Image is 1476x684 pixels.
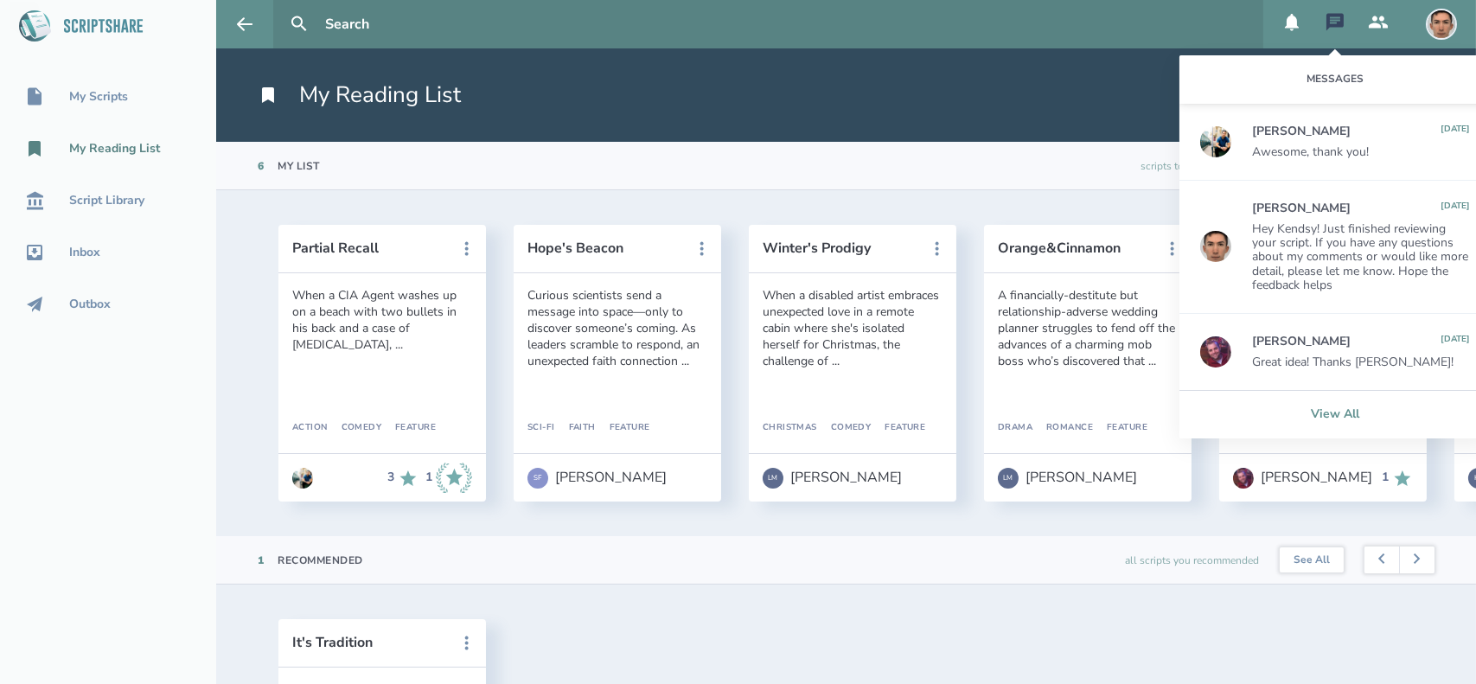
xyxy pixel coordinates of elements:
div: Romance [1032,423,1093,433]
button: Partial Recall [292,240,448,256]
div: Script Library [69,194,144,208]
div: Outbox [69,297,111,311]
div: [PERSON_NAME] [555,470,667,485]
a: SF[PERSON_NAME] [527,459,667,497]
div: [PERSON_NAME] [790,470,902,485]
h1: My Reading List [258,80,461,111]
div: 6 [258,159,265,173]
div: Hey Kendsy! Just finished reviewing your script. If you have any questions about my comments or w... [1252,222,1470,291]
div: Faith [555,423,596,433]
div: 1 [258,553,265,567]
a: LM[PERSON_NAME] [998,459,1137,497]
div: [PERSON_NAME] [1026,470,1137,485]
div: 3 [387,470,394,484]
div: Great idea! Thanks [PERSON_NAME]! [1252,355,1470,369]
button: It's Tradition [292,635,448,650]
div: Feature [596,423,650,433]
div: Comedy [817,423,872,433]
div: Feature [871,423,925,433]
button: Winter's Prodigy [763,240,918,256]
a: [PERSON_NAME] [1233,459,1372,497]
button: Orange&Cinnamon [998,240,1153,256]
div: 1 [1382,470,1389,484]
div: [PERSON_NAME] [1252,201,1351,215]
div: When a disabled artist embraces unexpected love in a remote cabin where she's isolated herself fo... [763,287,942,369]
div: LM [763,468,783,489]
img: user_1756948650-crop.jpg [1200,231,1231,262]
div: scripts to read and review [1141,142,1259,189]
div: [PERSON_NAME] [1252,335,1351,348]
div: A financially-destitute but relationship-adverse wedding planner struggles to fend off the advanc... [998,287,1178,369]
img: user_1718118867-crop.jpg [1233,468,1254,489]
img: user_1718118867-crop.jpg [1200,336,1231,368]
button: See All [1280,547,1344,573]
div: Recommended [278,553,364,567]
div: My Scripts [69,90,128,104]
div: Inbox [69,246,100,259]
a: Go to Anthony Miguel Cantu's profile [292,459,313,497]
div: Curious scientists send a message into space—only to discover someone’s coming. As leaders scramb... [527,287,707,369]
div: 1 [425,470,432,484]
div: [PERSON_NAME] [1261,470,1372,485]
div: Sci-Fi [527,423,555,433]
div: 1 Industry Recommends [425,463,472,494]
div: When a CIA Agent washes up on a beach with two bullets in his back and a case of [MEDICAL_DATA], ... [292,287,472,353]
div: LM [998,468,1019,489]
img: user_1756948650-crop.jpg [1426,9,1457,40]
div: all scripts you recommended [1125,536,1259,584]
img: user_1673573717-crop.jpg [292,468,313,489]
div: Drama [998,423,1032,433]
div: 1 Recommends [1382,468,1413,489]
div: Wednesday, September 24, 2025 at 11:19:58 PM [1441,201,1470,215]
div: Feature [1093,423,1147,433]
div: My List [278,159,321,173]
div: Wednesday, October 1, 2025 at 8:32:34 PM [1441,125,1470,138]
div: Monday, September 22, 2025 at 11:25:21 AM [1441,335,1470,348]
div: My Reading List [69,142,160,156]
div: Comedy [328,423,382,433]
div: Awesome, thank you! [1252,145,1470,159]
div: 3 Recommends [387,463,419,494]
div: Feature [381,423,436,433]
div: Action [292,423,328,433]
img: user_1673573717-crop.jpg [1200,126,1231,157]
a: LM[PERSON_NAME] [763,459,902,497]
div: SF [527,468,548,489]
div: Christmas [763,423,817,433]
button: Hope's Beacon [527,240,683,256]
div: [PERSON_NAME] [1252,125,1351,138]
